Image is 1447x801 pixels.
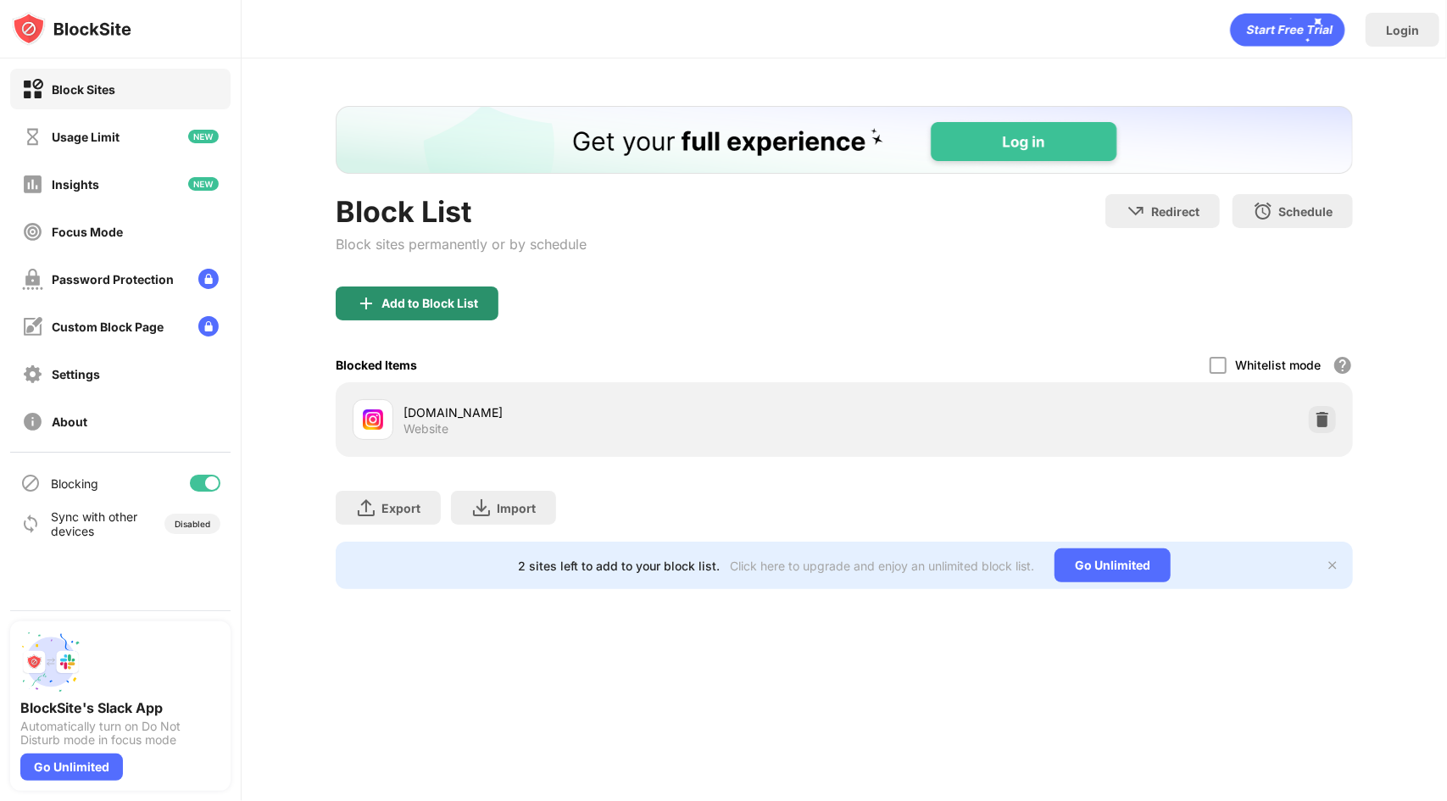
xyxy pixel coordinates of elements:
img: focus-off.svg [22,221,43,242]
div: Block List [336,194,587,229]
img: push-slack.svg [20,631,81,693]
img: password-protection-off.svg [22,269,43,290]
img: block-on.svg [22,79,43,100]
div: [DOMAIN_NAME] [403,403,844,421]
div: Go Unlimited [20,754,123,781]
div: Login [1386,23,1419,37]
div: 2 sites left to add to your block list. [518,559,720,573]
img: customize-block-page-off.svg [22,316,43,337]
img: blocking-icon.svg [20,473,41,493]
div: Redirect [1151,204,1199,219]
img: new-icon.svg [188,130,219,143]
div: Block sites permanently or by schedule [336,236,587,253]
div: Blocked Items [336,358,417,372]
div: Insights [52,177,99,192]
img: about-off.svg [22,411,43,432]
img: insights-off.svg [22,174,43,195]
div: Schedule [1278,204,1333,219]
img: lock-menu.svg [198,316,219,337]
img: sync-icon.svg [20,514,41,534]
div: Import [497,501,536,515]
div: Settings [52,367,100,381]
div: Sync with other devices [51,509,138,538]
div: Block Sites [52,82,115,97]
div: Automatically turn on Do Not Disturb mode in focus mode [20,720,220,747]
div: Custom Block Page [52,320,164,334]
img: lock-menu.svg [198,269,219,289]
img: x-button.svg [1326,559,1339,572]
div: Usage Limit [52,130,120,144]
div: BlockSite's Slack App [20,699,220,716]
iframe: Banner [336,106,1353,174]
div: Website [403,421,448,437]
div: Add to Block List [381,297,478,310]
div: Whitelist mode [1235,358,1321,372]
div: Focus Mode [52,225,123,239]
img: favicons [363,409,383,430]
div: Click here to upgrade and enjoy an unlimited block list. [730,559,1034,573]
div: Disabled [175,519,210,529]
div: About [52,414,87,429]
div: Export [381,501,420,515]
div: animation [1230,13,1345,47]
div: Password Protection [52,272,174,286]
img: time-usage-off.svg [22,126,43,147]
div: Go Unlimited [1055,548,1171,582]
img: logo-blocksite.svg [12,12,131,46]
img: settings-off.svg [22,364,43,385]
img: new-icon.svg [188,177,219,191]
div: Blocking [51,476,98,491]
